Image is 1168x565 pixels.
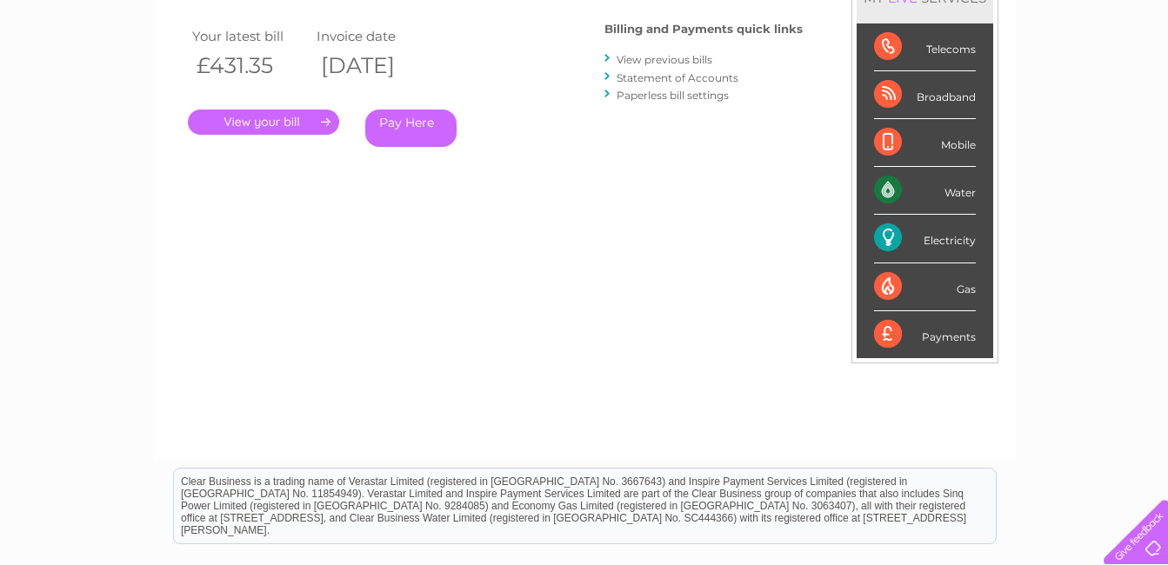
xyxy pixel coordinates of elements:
a: Water [862,74,895,87]
a: Pay Here [365,110,457,147]
img: logo.png [41,45,130,98]
a: Telecoms [954,74,1006,87]
div: Telecoms [874,23,976,71]
a: Paperless bill settings [617,89,729,102]
div: Electricity [874,215,976,263]
th: £431.35 [188,48,313,83]
a: Log out [1111,74,1151,87]
a: Contact [1052,74,1095,87]
h4: Billing and Payments quick links [604,23,803,36]
div: Water [874,167,976,215]
a: View previous bills [617,53,712,66]
a: . [188,110,339,135]
div: Clear Business is a trading name of Verastar Limited (registered in [GEOGRAPHIC_DATA] No. 3667643... [174,10,996,84]
a: 0333 014 3131 [840,9,960,30]
div: Broadband [874,71,976,119]
a: Energy [905,74,944,87]
th: [DATE] [312,48,437,83]
a: Blog [1017,74,1042,87]
td: Your latest bill [188,24,313,48]
div: Payments [874,311,976,358]
td: Invoice date [312,24,437,48]
a: Statement of Accounts [617,71,738,84]
div: Gas [874,263,976,311]
div: Mobile [874,119,976,167]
